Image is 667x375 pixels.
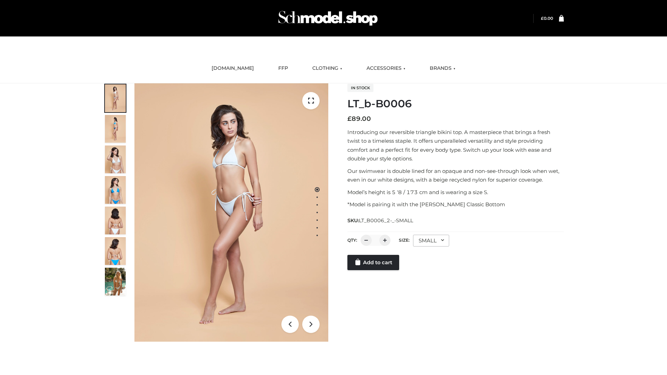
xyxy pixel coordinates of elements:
div: SMALL [413,235,449,247]
p: Model’s height is 5 ‘8 / 173 cm and is wearing a size S. [347,188,564,197]
a: Add to cart [347,255,399,270]
a: BRANDS [425,61,461,76]
a: [DOMAIN_NAME] [206,61,259,76]
span: £ [347,115,352,123]
span: SKU: [347,216,414,225]
label: Size: [399,237,410,243]
a: £0.00 [541,16,553,21]
span: In stock [347,84,373,92]
h1: LT_b-B0006 [347,98,564,110]
img: ArielClassicBikiniTop_CloudNine_AzureSky_OW114ECO_1-scaled.jpg [105,84,126,112]
bdi: 0.00 [541,16,553,21]
img: ArielClassicBikiniTop_CloudNine_AzureSky_OW114ECO_3-scaled.jpg [105,145,126,173]
span: £ [541,16,544,21]
p: Introducing our reversible triangle bikini top. A masterpiece that brings a fresh twist to a time... [347,128,564,163]
img: Arieltop_CloudNine_AzureSky2.jpg [105,268,126,295]
img: Schmodel Admin 964 [276,5,380,32]
label: QTY: [347,237,357,243]
bdi: 89.00 [347,115,371,123]
a: ACCESSORIES [361,61,411,76]
img: ArielClassicBikiniTop_CloudNine_AzureSky_OW114ECO_2-scaled.jpg [105,115,126,143]
a: CLOTHING [307,61,347,76]
a: FFP [273,61,293,76]
img: ArielClassicBikiniTop_CloudNine_AzureSky_OW114ECO_8-scaled.jpg [105,237,126,265]
img: ArielClassicBikiniTop_CloudNine_AzureSky_OW114ECO_1 [134,83,328,342]
p: Our swimwear is double lined for an opaque and non-see-through look when wet, even in our white d... [347,167,564,184]
p: *Model is pairing it with the [PERSON_NAME] Classic Bottom [347,200,564,209]
img: ArielClassicBikiniTop_CloudNine_AzureSky_OW114ECO_4-scaled.jpg [105,176,126,204]
img: ArielClassicBikiniTop_CloudNine_AzureSky_OW114ECO_7-scaled.jpg [105,207,126,234]
span: LT_B0006_2-_-SMALL [359,217,413,224]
